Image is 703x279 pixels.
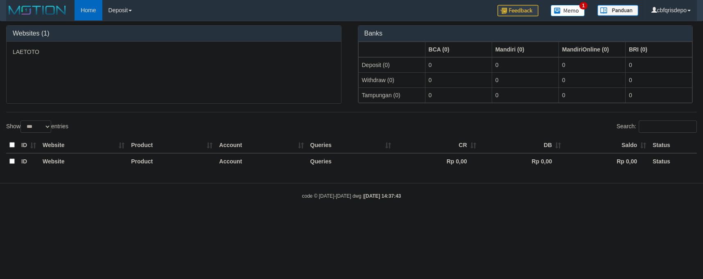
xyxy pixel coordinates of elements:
[364,30,687,37] h3: Banks
[358,57,425,73] td: Deposit (0)
[492,87,558,103] td: 0
[18,153,39,169] th: ID
[625,72,692,87] td: 0
[625,57,692,73] td: 0
[13,30,335,37] h3: Websites (1)
[6,121,68,133] label: Show entries
[216,137,307,153] th: Account
[558,72,625,87] td: 0
[579,2,588,9] span: 1
[639,121,697,133] input: Search:
[302,193,401,199] small: code © [DATE]-[DATE] dwg |
[307,153,394,169] th: Queries
[479,153,565,169] th: Rp 0,00
[497,5,538,16] img: Feedback.jpg
[617,121,697,133] label: Search:
[39,153,128,169] th: Website
[13,48,335,56] p: LAETOTO
[358,87,425,103] td: Tampungan (0)
[18,137,39,153] th: ID
[649,153,697,169] th: Status
[558,42,625,57] th: Group: activate to sort column ascending
[425,42,492,57] th: Group: activate to sort column ascending
[558,57,625,73] td: 0
[364,193,401,199] strong: [DATE] 14:37:43
[479,137,565,153] th: DB
[39,137,128,153] th: Website
[358,42,425,57] th: Group: activate to sort column ascending
[564,153,649,169] th: Rp 0,00
[649,137,697,153] th: Status
[20,121,51,133] select: Showentries
[492,57,558,73] td: 0
[625,42,692,57] th: Group: activate to sort column ascending
[425,87,492,103] td: 0
[394,153,479,169] th: Rp 0,00
[394,137,479,153] th: CR
[216,153,307,169] th: Account
[597,5,638,16] img: panduan.png
[425,72,492,87] td: 0
[128,137,216,153] th: Product
[6,4,68,16] img: MOTION_logo.png
[358,72,425,87] td: Withdraw (0)
[564,137,649,153] th: Saldo
[625,87,692,103] td: 0
[558,87,625,103] td: 0
[492,42,558,57] th: Group: activate to sort column ascending
[551,5,585,16] img: Button%20Memo.svg
[128,153,216,169] th: Product
[425,57,492,73] td: 0
[492,72,558,87] td: 0
[307,137,394,153] th: Queries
